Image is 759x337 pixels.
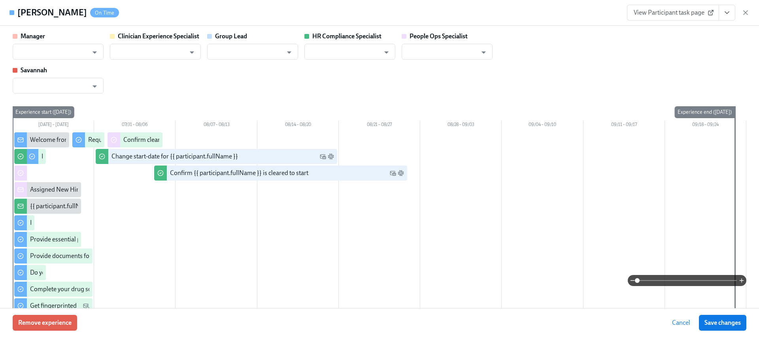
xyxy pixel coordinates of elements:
div: Request your equipment [88,136,155,144]
button: Open [89,46,101,58]
strong: Group Lead [215,32,247,40]
span: Remove experience [18,319,72,327]
svg: Personal Email [83,303,89,309]
strong: People Ops Specialist [410,32,468,40]
span: Cancel [672,319,690,327]
div: Welcome from the Charlie Health Compliance Team 👋 [30,136,179,144]
button: Open [283,46,295,58]
h4: [PERSON_NAME] [17,7,87,19]
div: Experience end ([DATE]) [674,106,735,118]
button: Save changes [699,315,746,331]
div: 08/28 – 09/03 [420,120,502,131]
div: [DATE] – [DATE] [13,120,94,131]
div: Register on the [US_STATE] [MEDICAL_DATA] website [42,152,187,161]
div: 08/21 – 08/27 [339,120,420,131]
span: View Participant task page [634,9,712,17]
div: 09/11 – 09/17 [583,120,665,131]
strong: Savannah [21,66,47,74]
span: Save changes [704,319,741,327]
svg: Slack [398,170,404,176]
div: Confirm cleared by People Ops [123,136,207,144]
div: 07/31 – 08/06 [94,120,176,131]
button: Open [89,80,101,92]
strong: Clinician Experience Specialist [118,32,199,40]
div: 09/18 – 09/24 [665,120,746,131]
div: Change start-date for {{ participant.fullName }} [111,152,238,161]
div: 08/07 – 08/13 [176,120,257,131]
button: Cancel [666,315,696,331]
div: Get fingerprinted [30,301,77,310]
div: 09/04 – 09/10 [502,120,583,131]
svg: Work Email [390,170,396,176]
button: Open [478,46,490,58]
strong: Manager [21,32,45,40]
div: Do your background check in Checkr [30,268,128,277]
svg: Work Email [320,153,326,160]
div: Experience start ([DATE]) [12,106,74,118]
div: Assigned New Hire [30,185,82,194]
div: Fill out the onboarding form [30,218,106,227]
svg: Slack [328,153,334,160]
strong: HR Compliance Specialist [312,32,381,40]
button: Open [186,46,198,58]
div: Complete your drug screening [30,285,112,294]
div: Provide essential professional documentation [30,235,153,244]
div: 08/14 – 08/20 [257,120,339,131]
a: View Participant task page [627,5,719,21]
div: Provide documents for your I9 verification [30,252,143,260]
button: View task page [719,5,735,21]
button: Remove experience [13,315,77,331]
button: Open [380,46,393,58]
div: Confirm {{ participant.fullName }} is cleared to start [170,169,308,177]
span: On Time [90,10,119,16]
div: {{ participant.fullName }} has filled out the onboarding form [30,202,191,211]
